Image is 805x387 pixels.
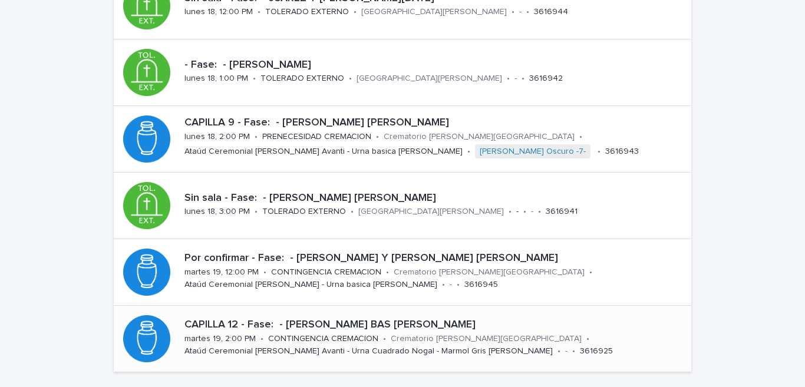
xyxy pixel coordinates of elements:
[526,7,529,17] p: •
[467,147,470,157] p: •
[598,147,601,157] p: •
[263,267,266,277] p: •
[184,192,687,205] p: Sin sala - Fase: - [PERSON_NAME] [PERSON_NAME]
[557,346,560,356] p: •
[351,207,354,217] p: •
[572,346,575,356] p: •
[383,334,386,344] p: •
[391,334,582,344] p: Crematorio [PERSON_NAME][GEOGRAPHIC_DATA]
[354,7,357,17] p: •
[523,207,526,217] p: •
[184,132,250,142] p: lunes 18, 2:00 PM
[184,147,463,157] p: Ataúd Ceremonial [PERSON_NAME] Avanti - Urna basica [PERSON_NAME]
[386,267,389,277] p: •
[114,39,691,106] a: - Fase: - [PERSON_NAME]lunes 18, 1:00 PM•TOLERADO EXTERNO•[GEOGRAPHIC_DATA][PERSON_NAME]•-•3616942
[519,7,522,17] p: -
[262,207,346,217] p: TOLERADO EXTERNO
[512,7,514,17] p: •
[457,280,460,290] p: •
[579,132,582,142] p: •
[464,280,498,290] p: 3616945
[258,7,260,17] p: •
[184,7,253,17] p: lunes 18, 12:00 PM
[184,252,687,265] p: Por confirmar - Fase: - [PERSON_NAME] Y [PERSON_NAME] [PERSON_NAME]
[262,132,371,142] p: PRENECESIDAD CREMACION
[586,334,589,344] p: •
[507,74,510,84] p: •
[384,132,575,142] p: Crematorio [PERSON_NAME][GEOGRAPHIC_DATA]
[184,334,256,344] p: martes 19, 2:00 PM
[514,74,517,84] p: -
[265,7,349,17] p: TOLERADO EXTERNO
[184,207,250,217] p: lunes 18, 3:00 PM
[114,173,691,239] a: Sin sala - Fase: - [PERSON_NAME] [PERSON_NAME]lunes 18, 3:00 PM•TOLERADO EXTERNO•[GEOGRAPHIC_DATA...
[184,346,553,356] p: Ataúd Ceremonial [PERSON_NAME] Avanti - Urna Cuadrado Nogal - Marmol Gris [PERSON_NAME]
[534,7,568,17] p: 3616944
[255,132,258,142] p: •
[114,239,691,306] a: Por confirmar - Fase: - [PERSON_NAME] Y [PERSON_NAME] [PERSON_NAME]martes 19, 12:00 PM•CONTINGENC...
[605,147,639,157] p: 3616943
[450,280,452,290] p: -
[349,74,352,84] p: •
[522,74,524,84] p: •
[271,267,381,277] p: CONTINGENCIA CREMACION
[376,132,379,142] p: •
[184,267,259,277] p: martes 19, 12:00 PM
[114,306,691,372] a: CAPILLA 12 - Fase: - [PERSON_NAME] BAS [PERSON_NAME]martes 19, 2:00 PM•CONTINGENCIA CREMACION•Cre...
[184,280,437,290] p: Ataúd Ceremonial [PERSON_NAME] - Urna basica [PERSON_NAME]
[394,267,585,277] p: Crematorio [PERSON_NAME][GEOGRAPHIC_DATA]
[509,207,512,217] p: •
[538,207,541,217] p: •
[184,74,248,84] p: lunes 18, 1:00 PM
[184,117,687,130] p: CAPILLA 9 - Fase: - [PERSON_NAME] [PERSON_NAME]
[565,346,568,356] p: -
[268,334,378,344] p: CONTINGENCIA CREMACION
[529,74,563,84] p: 3616942
[580,346,613,356] p: 3616925
[442,280,445,290] p: •
[260,74,344,84] p: TOLERADO EXTERNO
[546,207,578,217] p: 3616941
[260,334,263,344] p: •
[255,207,258,217] p: •
[589,267,592,277] p: •
[253,74,256,84] p: •
[531,207,533,217] p: -
[361,7,507,17] p: [GEOGRAPHIC_DATA][PERSON_NAME]
[357,74,502,84] p: [GEOGRAPHIC_DATA][PERSON_NAME]
[114,106,691,173] a: CAPILLA 9 - Fase: - [PERSON_NAME] [PERSON_NAME]lunes 18, 2:00 PM•PRENECESIDAD CREMACION•Crematori...
[480,147,586,157] a: [PERSON_NAME] Oscuro -7-
[184,319,687,332] p: CAPILLA 12 - Fase: - [PERSON_NAME] BAS [PERSON_NAME]
[358,207,504,217] p: [GEOGRAPHIC_DATA][PERSON_NAME]
[516,207,519,217] p: -
[184,59,687,72] p: - Fase: - [PERSON_NAME]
